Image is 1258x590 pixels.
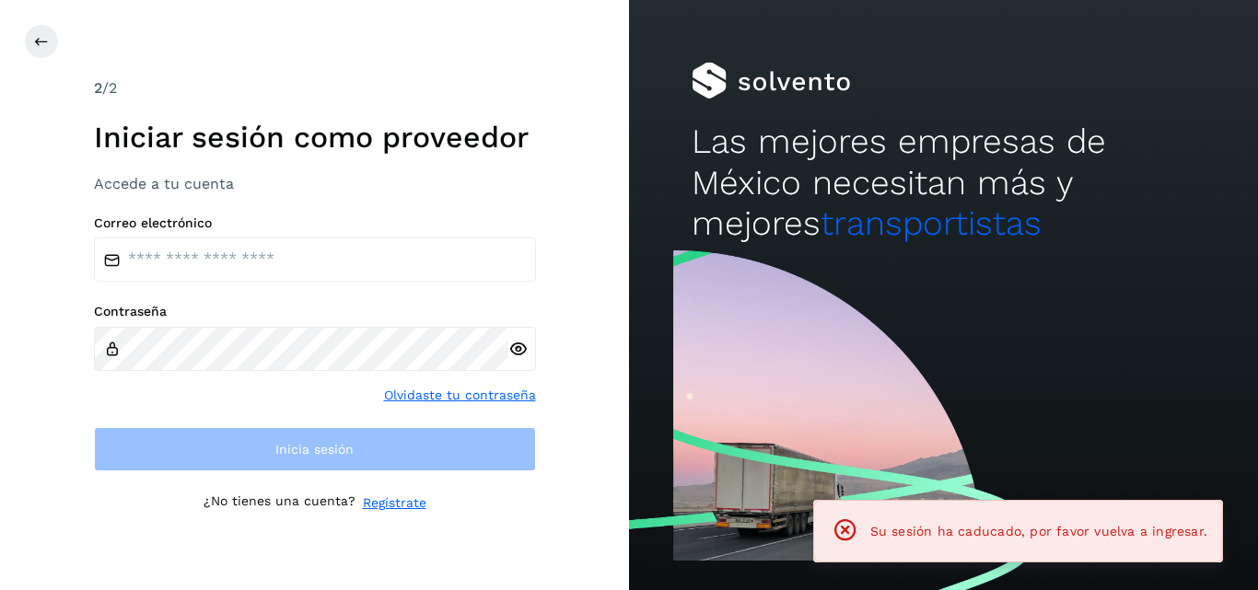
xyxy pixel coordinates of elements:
p: ¿No tienes una cuenta? [204,493,355,513]
button: Inicia sesión [94,427,536,471]
h3: Accede a tu cuenta [94,175,536,192]
label: Correo electrónico [94,215,536,231]
div: /2 [94,77,536,99]
a: Olvidaste tu contraseña [384,386,536,405]
h2: Las mejores empresas de México necesitan más y mejores [692,121,1194,244]
span: Su sesión ha caducado, por favor vuelva a ingresar. [870,524,1207,538]
span: 2 [94,79,102,97]
a: Regístrate [363,493,426,513]
h1: Iniciar sesión como proveedor [94,120,536,155]
label: Contraseña [94,304,536,319]
span: transportistas [821,203,1042,243]
span: Inicia sesión [275,443,354,456]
